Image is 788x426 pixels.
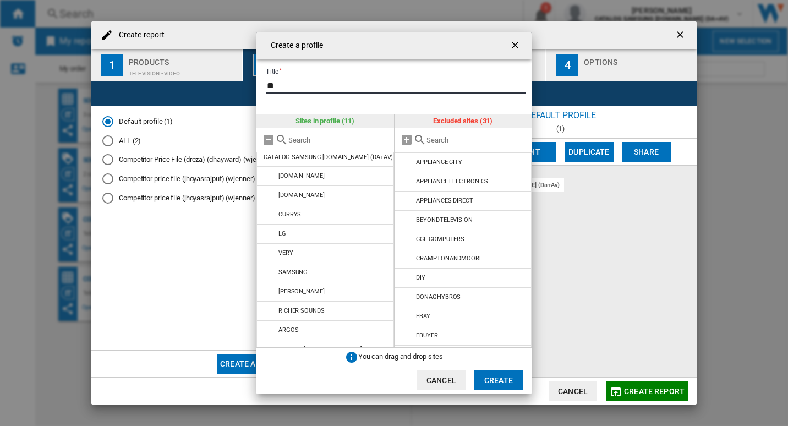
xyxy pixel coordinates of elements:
[278,288,325,295] div: [PERSON_NAME]
[278,172,325,179] div: [DOMAIN_NAME]
[416,216,472,223] div: BEYONDTELEVISION
[358,352,443,361] span: You can drag and drop sites
[395,114,532,128] div: Excluded sites (31)
[278,326,299,334] div: ARGOS
[416,178,488,185] div: APPLIANCE ELECTRONICS
[416,255,482,262] div: CRAMPTONANDMOORE
[288,136,388,144] input: Search
[278,192,325,199] div: [DOMAIN_NAME]
[400,133,413,146] md-icon: Add all
[505,35,527,57] button: getI18NText('BUTTONS.CLOSE_DIALOG')
[416,159,462,166] div: APPLIANCE CITY
[278,346,362,353] div: COSTCO [GEOGRAPHIC_DATA]
[278,269,308,276] div: SAMSUNG
[278,249,293,256] div: VERY
[262,133,275,146] md-icon: Remove all
[256,32,532,394] md-dialog: {{::title}} {{::getI18NText('BUTTONS.CANCEL')}} ...
[416,197,473,204] div: APPLIANCES DIRECT
[416,313,430,320] div: EBAY
[264,154,393,161] div: CATALOG SAMSUNG [DOMAIN_NAME] (DA+AV)
[265,40,324,51] h4: Create a profile
[417,370,466,390] button: Cancel
[426,136,527,144] input: Search
[416,293,461,301] div: DONAGHYBROS
[474,370,523,390] button: Create
[416,332,437,339] div: EBUYER
[416,236,464,243] div: CCL COMPUTERS
[416,274,425,281] div: DIY
[510,40,523,53] ng-md-icon: getI18NText('BUTTONS.CLOSE_DIALOG')
[256,114,394,128] div: Sites in profile (11)
[278,230,286,237] div: LG
[278,307,325,314] div: RICHER SOUNDS
[278,211,301,218] div: CURRYS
